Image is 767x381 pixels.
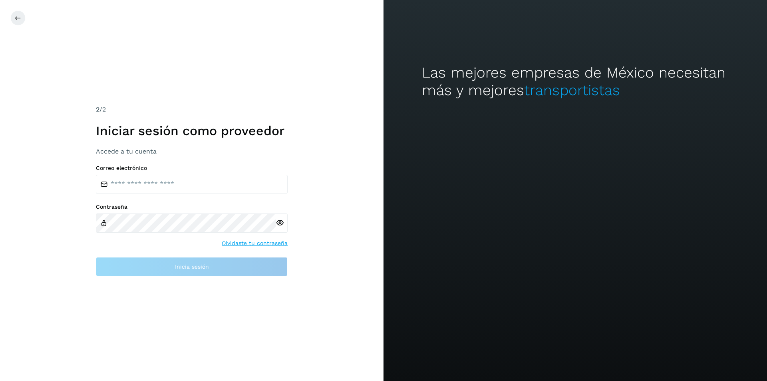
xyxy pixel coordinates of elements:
[524,82,620,99] span: transportistas
[96,148,288,155] h3: Accede a tu cuenta
[96,106,99,113] span: 2
[96,123,288,138] h1: Iniciar sesión como proveedor
[222,239,288,247] a: Olvidaste tu contraseña
[175,264,209,269] span: Inicia sesión
[422,64,729,100] h2: Las mejores empresas de México necesitan más y mejores
[96,165,288,172] label: Correo electrónico
[96,203,288,210] label: Contraseña
[96,257,288,276] button: Inicia sesión
[96,105,288,114] div: /2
